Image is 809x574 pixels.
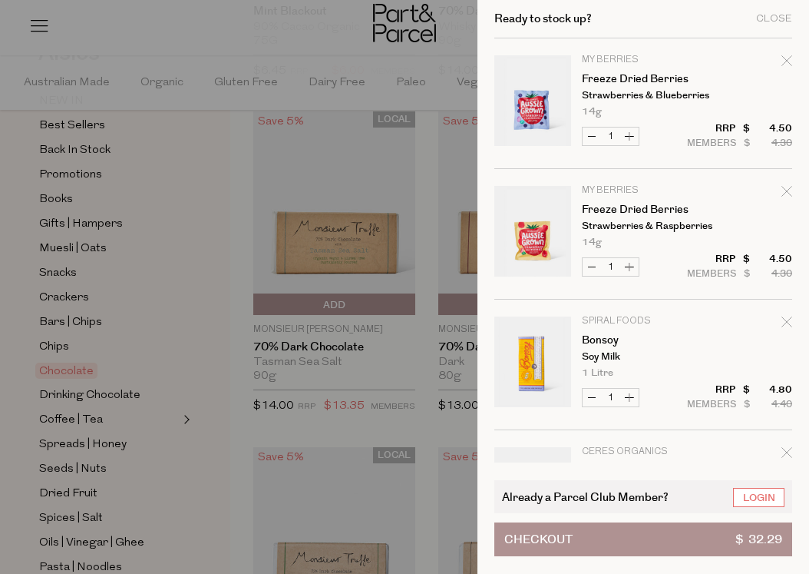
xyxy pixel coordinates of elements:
[504,523,573,556] span: Checkout
[494,13,592,25] h2: Ready to stock up?
[582,368,613,378] span: 1 Litre
[582,91,701,101] p: Strawberries & Blueberries
[582,55,701,65] p: My Berries
[756,14,792,24] div: Close
[582,74,701,85] a: Freeze Dried Berries
[735,523,782,556] span: $ 32.29
[582,221,701,231] p: Strawberries & Raspberries
[582,237,602,247] span: 14g
[781,445,792,466] div: Remove Tomato Paste
[582,335,701,346] a: Bonsoy
[601,128,620,145] input: QTY Freeze Dried Berries
[502,488,669,506] span: Already a Parcel Club Member?
[781,314,792,335] div: Remove Bonsoy
[733,488,784,507] a: Login
[601,258,620,276] input: QTY Freeze Dried Berries
[494,523,792,556] button: Checkout$ 32.29
[582,107,602,117] span: 14g
[582,447,701,456] p: Ceres Organics
[582,352,701,362] p: Soy Milk
[781,53,792,74] div: Remove Freeze Dried Berries
[582,317,701,326] p: Spiral Foods
[781,184,792,204] div: Remove Freeze Dried Berries
[582,204,701,215] a: Freeze Dried Berries
[601,389,620,406] input: QTY Bonsoy
[582,186,701,195] p: My Berries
